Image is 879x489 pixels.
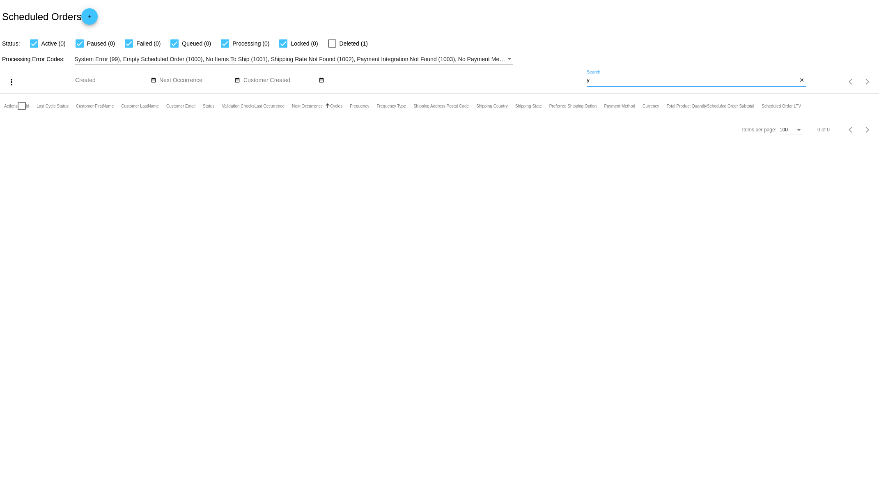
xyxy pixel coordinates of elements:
[549,103,597,108] button: Change sorting for PreferredShippingOption
[330,103,342,108] button: Change sorting for Cycles
[667,94,707,118] mat-header-cell: Total Product Quantity
[166,103,195,108] button: Change sorting for CustomerEmail
[376,103,406,108] button: Change sorting for FrequencyType
[2,40,20,47] span: Status:
[222,94,254,118] mat-header-cell: Validation Checks
[340,39,368,48] span: Deleted (1)
[604,103,635,108] button: Change sorting for PaymentMethod.Type
[291,39,318,48] span: Locked (0)
[707,103,754,108] button: Change sorting for Subtotal
[780,127,788,133] span: 100
[476,103,508,108] button: Change sorting for ShippingCountry
[762,103,801,108] button: Change sorting for LifetimeValue
[234,77,240,84] mat-icon: date_range
[41,39,66,48] span: Active (0)
[799,77,805,84] mat-icon: close
[843,73,859,90] button: Previous page
[255,103,285,108] button: Change sorting for LastOccurrenceUtc
[7,77,16,87] mat-icon: more_vert
[26,103,29,108] button: Change sorting for Id
[413,103,469,108] button: Change sorting for ShippingPostcode
[37,103,69,108] button: Change sorting for LastProcessingCycleId
[159,77,233,84] input: Next Occurrence
[742,127,776,133] div: Items per page:
[182,39,211,48] span: Queued (0)
[2,56,65,62] span: Processing Error Codes:
[87,39,115,48] span: Paused (0)
[859,73,876,90] button: Next page
[85,14,94,23] mat-icon: add
[319,77,324,84] mat-icon: date_range
[780,127,803,133] mat-select: Items per page:
[243,77,317,84] input: Customer Created
[136,39,161,48] span: Failed (0)
[797,76,806,85] button: Clear
[843,122,859,138] button: Previous page
[2,8,98,25] h2: Scheduled Orders
[4,94,18,118] mat-header-cell: Actions
[203,103,214,108] button: Change sorting for Status
[121,103,159,108] button: Change sorting for CustomerLastName
[151,77,156,84] mat-icon: date_range
[859,122,876,138] button: Next page
[350,103,369,108] button: Change sorting for Frequency
[292,103,323,108] button: Change sorting for NextOccurrenceUtc
[587,77,797,84] input: Search
[515,103,542,108] button: Change sorting for ShippingState
[76,103,114,108] button: Change sorting for CustomerFirstName
[75,54,513,64] mat-select: Filter by Processing Error Codes
[643,103,659,108] button: Change sorting for CurrencyIso
[75,77,149,84] input: Created
[232,39,269,48] span: Processing (0)
[817,127,830,133] div: 0 of 0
